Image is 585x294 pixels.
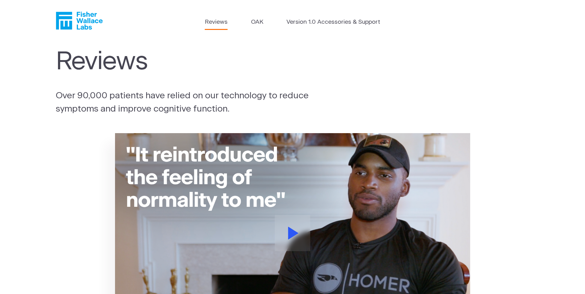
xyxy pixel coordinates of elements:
a: OAK [251,18,263,27]
h1: Reviews [56,47,322,77]
p: Over 90,000 patients have relied on our technology to reduce symptoms and improve cognitive funct... [56,89,325,116]
a: Reviews [205,18,228,27]
svg: Play [288,227,299,239]
a: Version 1.0 Accessories & Support [286,18,380,27]
a: Fisher Wallace [56,12,103,30]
